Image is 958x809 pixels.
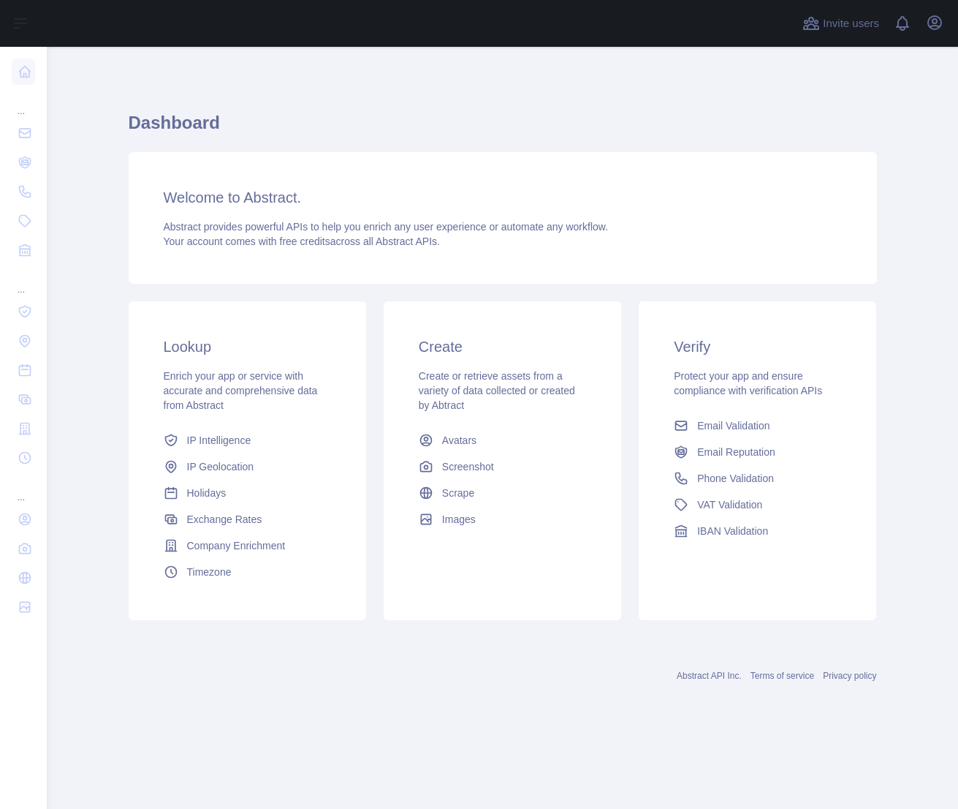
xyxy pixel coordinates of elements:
[442,459,494,474] span: Screenshot
[187,459,254,474] span: IP Geolocation
[164,370,318,411] span: Enrich your app or service with accurate and comprehensive data from Abstract
[674,336,841,357] h3: Verify
[158,427,337,454] a: IP Intelligence
[697,418,769,433] span: Email Validation
[280,236,330,247] span: free credits
[187,538,286,553] span: Company Enrichment
[442,486,474,500] span: Scrape
[413,480,592,506] a: Scrape
[419,336,586,357] h3: Create
[823,15,879,32] span: Invite users
[164,187,842,208] h3: Welcome to Abstract.
[12,88,35,117] div: ...
[419,370,575,411] span: Create or retrieve assets from a variety of data collected or created by Abtract
[442,512,476,527] span: Images
[697,524,768,538] span: IBAN Validation
[158,454,337,480] a: IP Geolocation
[187,565,232,579] span: Timezone
[158,506,337,533] a: Exchange Rates
[697,497,762,512] span: VAT Validation
[442,433,476,448] span: Avatars
[668,518,847,544] a: IBAN Validation
[129,111,877,146] h1: Dashboard
[12,266,35,296] div: ...
[187,512,262,527] span: Exchange Rates
[668,492,847,518] a: VAT Validation
[823,671,876,681] a: Privacy policy
[668,465,847,492] a: Phone Validation
[413,454,592,480] a: Screenshot
[158,559,337,585] a: Timezone
[677,671,742,681] a: Abstract API Inc.
[668,439,847,465] a: Email Reputation
[164,336,331,357] h3: Lookup
[668,413,847,439] a: Email Validation
[799,12,882,35] button: Invite users
[187,486,227,500] span: Holidays
[158,533,337,559] a: Company Enrichment
[187,433,251,448] span: IP Intelligence
[164,221,609,233] span: Abstract provides powerful APIs to help you enrich any user experience or automate any workflow.
[12,474,35,503] div: ...
[413,506,592,533] a: Images
[158,480,337,506] a: Holidays
[697,445,775,459] span: Email Reputation
[697,471,774,486] span: Phone Validation
[750,671,814,681] a: Terms of service
[413,427,592,454] a: Avatars
[164,236,440,247] span: Your account comes with across all Abstract APIs.
[674,370,822,396] span: Protect your app and ensure compliance with verification APIs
